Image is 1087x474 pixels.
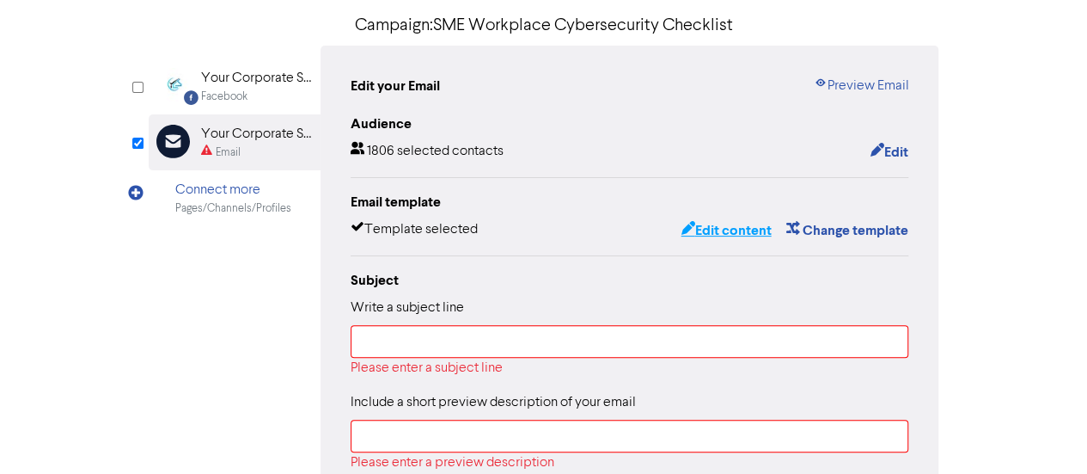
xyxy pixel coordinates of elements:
[351,270,909,291] div: Subject
[149,114,321,170] div: Your Corporate SolutionsEmail
[201,68,311,89] div: Your Corporate Solutions
[680,219,772,242] button: Edit content
[201,124,311,145] div: Your Corporate Solutions
[216,145,241,161] div: Email
[351,192,909,212] div: Email template
[869,141,908,163] button: Edit
[149,58,321,114] div: Facebook Your Corporate SolutionsFacebook
[351,298,464,318] label: Write a subject line
[1001,391,1087,474] iframe: Chat Widget
[351,76,440,96] div: Edit your Email
[156,68,190,102] img: Facebook
[351,141,504,163] div: 1806 selected contacts
[785,219,908,242] button: Change template
[813,76,908,96] a: Preview Email
[351,392,636,413] label: Include a short preview description of your email
[175,200,291,217] div: Pages/Channels/Profiles
[201,89,247,105] div: Facebook
[351,452,909,473] div: Please enter a preview description
[351,219,478,242] div: Template selected
[149,170,321,226] div: Connect morePages/Channels/Profiles
[351,358,909,379] div: Please enter a subject line
[175,180,291,200] div: Connect more
[149,13,939,39] p: Campaign: SME Workplace Cybersecurity Checklist
[351,114,909,134] div: Audience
